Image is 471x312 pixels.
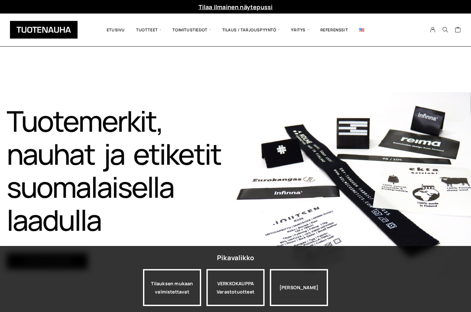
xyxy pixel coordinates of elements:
[235,92,471,281] img: Etusivu 1
[315,18,354,41] a: Referenssit
[101,18,130,41] a: Etusivu
[199,3,273,11] a: Tilaa ilmainen näytepussi
[285,18,314,41] span: Yritys
[10,21,78,39] img: Tuotenauha Oy
[359,28,364,32] img: English
[167,18,216,41] span: Toimitustiedot
[439,27,452,33] button: Search
[206,269,265,306] div: VERKKOKAUPPA Varastotuotteet
[455,26,461,34] a: Cart
[217,18,286,41] span: Tilaus / Tarjouspyyntö
[426,27,439,33] a: My Account
[143,269,201,306] a: Tilauksen mukaan valmistettavat
[130,18,167,41] span: Tuotteet
[7,104,235,236] h1: Tuotemerkit, nauhat ja etiketit suomalaisella laadulla​
[206,269,265,306] a: VERKKOKAUPPAVarastotuotteet
[270,269,328,306] div: [PERSON_NAME]
[217,252,254,264] div: Pikavalikko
